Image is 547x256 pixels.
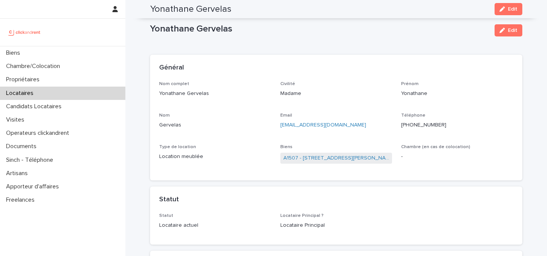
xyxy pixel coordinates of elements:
[159,64,184,72] h2: Général
[159,82,189,86] span: Nom complet
[3,76,46,83] p: Propriétaires
[401,90,513,98] p: Yonathane
[508,28,517,33] span: Edit
[401,113,425,118] span: Téléphone
[159,113,170,118] span: Nom
[159,145,196,149] span: Type de location
[280,145,292,149] span: Biens
[280,82,295,86] span: Civilité
[3,90,40,97] p: Locataires
[495,3,522,15] button: Edit
[159,121,271,129] p: Gervelas
[280,213,324,218] span: Locataire Principal ?
[159,153,271,161] p: Location meublée
[495,24,522,36] button: Edit
[3,49,26,57] p: Biens
[280,113,292,118] span: Email
[159,221,271,229] p: Locataire actuel
[150,4,231,15] h2: Yonathane Gervelas
[3,183,65,190] p: Apporteur d'affaires
[3,63,66,70] p: Chambre/Colocation
[150,24,489,35] p: Yonathane Gervelas
[280,122,366,128] a: [EMAIL_ADDRESS][DOMAIN_NAME]
[6,25,43,40] img: UCB0brd3T0yccxBKYDjQ
[3,170,34,177] p: Artisans
[3,130,75,137] p: Operateurs clickandrent
[3,103,68,110] p: Candidats Locataires
[401,121,513,129] p: [PHONE_NUMBER]
[401,145,470,149] span: Chambre (en cas de colocation)
[159,213,173,218] span: Statut
[159,196,179,204] h2: Statut
[508,6,517,12] span: Edit
[280,221,392,229] p: Locataire Principal
[401,82,419,86] span: Prénom
[3,156,59,164] p: Sinch - Téléphone
[3,196,41,204] p: Freelances
[3,116,30,123] p: Visites
[283,154,389,162] a: A1507 - [STREET_ADDRESS][PERSON_NAME]
[401,153,513,161] p: -
[280,90,392,98] p: Madame
[159,90,271,98] p: Yonathane Gervelas
[3,143,43,150] p: Documents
